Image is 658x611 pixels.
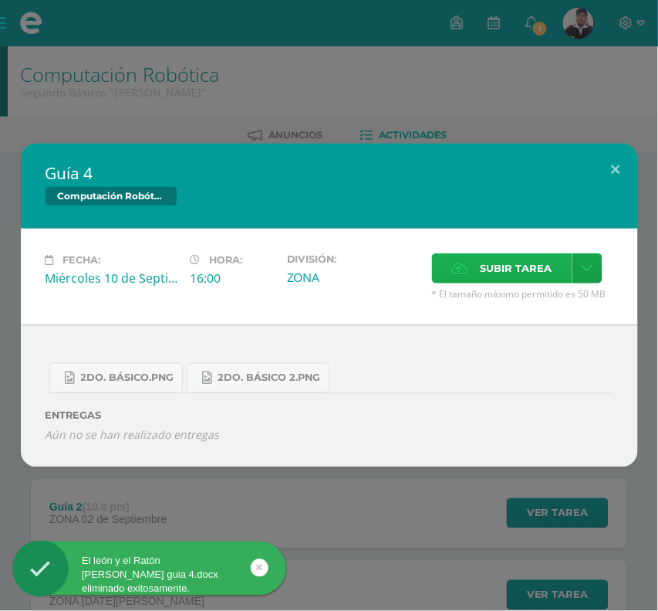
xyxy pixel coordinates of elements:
div: 16:00 [191,270,275,287]
a: 2do. Básico.png [49,363,183,393]
span: Computación Robótica [46,187,177,205]
span: 2do. Básico.png [81,372,174,384]
label: ENTREGAS [46,409,613,421]
div: El león y el Ratón [PERSON_NAME] guia 4.docx eliminado exitosamente. [12,555,286,597]
span: Hora: [210,254,243,266]
span: * El tamaño máximo permitido es 50 MB [432,287,613,300]
button: Close (Esc) [594,144,638,196]
span: Fecha: [63,254,101,266]
i: Aún no se han realizado entregas [46,427,613,442]
a: 2do. Básico 2.png [187,363,329,393]
h2: Guía 4 [46,162,613,184]
span: 2do. Básico 2.png [218,372,321,384]
span: Subir tarea [481,254,552,283]
div: ZONA [287,269,420,286]
label: División: [287,253,420,265]
div: Miércoles 10 de Septiembre [46,270,178,287]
